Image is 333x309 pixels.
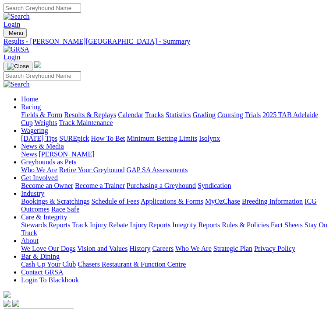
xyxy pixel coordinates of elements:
[21,174,58,181] a: Get Involved
[21,111,62,118] a: Fields & Form
[118,111,143,118] a: Calendar
[141,198,203,205] a: Applications & Forms
[21,166,57,174] a: Who We Are
[4,53,20,61] a: Login
[21,237,39,244] a: About
[199,135,220,142] a: Isolynx
[21,166,329,174] div: Greyhounds as Pets
[129,245,150,252] a: History
[21,198,329,213] div: Industry
[4,45,29,53] img: GRSA
[127,166,188,174] a: GAP SA Assessments
[21,111,318,126] a: 2025 TAB Adelaide Cup
[64,111,116,118] a: Results & Replays
[91,135,125,142] a: How To Bet
[21,213,67,221] a: Care & Integrity
[77,245,128,252] a: Vision and Values
[271,221,303,229] a: Fact Sheets
[172,221,220,229] a: Integrity Reports
[21,260,76,268] a: Cash Up Your Club
[21,95,38,103] a: Home
[21,158,76,166] a: Greyhounds as Pets
[7,63,29,70] img: Close
[198,182,231,189] a: Syndication
[4,80,30,88] img: Search
[21,103,41,111] a: Racing
[59,166,125,174] a: Retire Your Greyhound
[72,221,128,229] a: Track Injury Rebate
[21,268,63,276] a: Contact GRSA
[51,205,79,213] a: Race Safe
[4,28,27,38] button: Toggle navigation
[217,111,243,118] a: Coursing
[193,111,216,118] a: Grading
[91,198,139,205] a: Schedule of Fees
[21,245,329,253] div: About
[21,260,329,268] div: Bar & Dining
[175,245,212,252] a: Who We Are
[21,221,327,236] a: Stay On Track
[21,253,60,260] a: Bar & Dining
[75,182,125,189] a: Become a Trainer
[254,245,295,252] a: Privacy Policy
[21,198,317,213] a: ICG Outcomes
[244,111,261,118] a: Trials
[21,150,37,158] a: News
[4,300,11,307] img: facebook.svg
[130,221,170,229] a: Injury Reports
[9,30,23,36] span: Menu
[21,190,44,197] a: Industry
[4,71,81,80] input: Search
[4,21,20,28] a: Login
[21,135,329,142] div: Wagering
[4,3,81,13] input: Search
[213,245,252,252] a: Strategic Plan
[34,61,41,68] img: logo-grsa-white.png
[4,291,11,298] img: logo-grsa-white.png
[152,245,174,252] a: Careers
[166,111,191,118] a: Statistics
[4,13,30,21] img: Search
[21,182,73,189] a: Become an Owner
[12,300,19,307] img: twitter.svg
[34,119,57,126] a: Weights
[222,221,269,229] a: Rules & Policies
[21,245,75,252] a: We Love Our Dogs
[21,276,79,284] a: Login To Blackbook
[78,260,186,268] a: Chasers Restaurant & Function Centre
[127,182,196,189] a: Purchasing a Greyhound
[205,198,240,205] a: MyOzChase
[21,221,70,229] a: Stewards Reports
[39,150,94,158] a: [PERSON_NAME]
[4,62,32,71] button: Toggle navigation
[127,135,197,142] a: Minimum Betting Limits
[21,150,329,158] div: News & Media
[4,38,329,45] a: Results - [PERSON_NAME][GEOGRAPHIC_DATA] - Summary
[145,111,164,118] a: Tracks
[59,119,113,126] a: Track Maintenance
[21,198,89,205] a: Bookings & Scratchings
[21,127,48,134] a: Wagering
[21,111,329,127] div: Racing
[21,135,57,142] a: [DATE] Tips
[21,182,329,190] div: Get Involved
[59,135,89,142] a: SUREpick
[242,198,303,205] a: Breeding Information
[21,142,64,150] a: News & Media
[21,221,329,237] div: Care & Integrity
